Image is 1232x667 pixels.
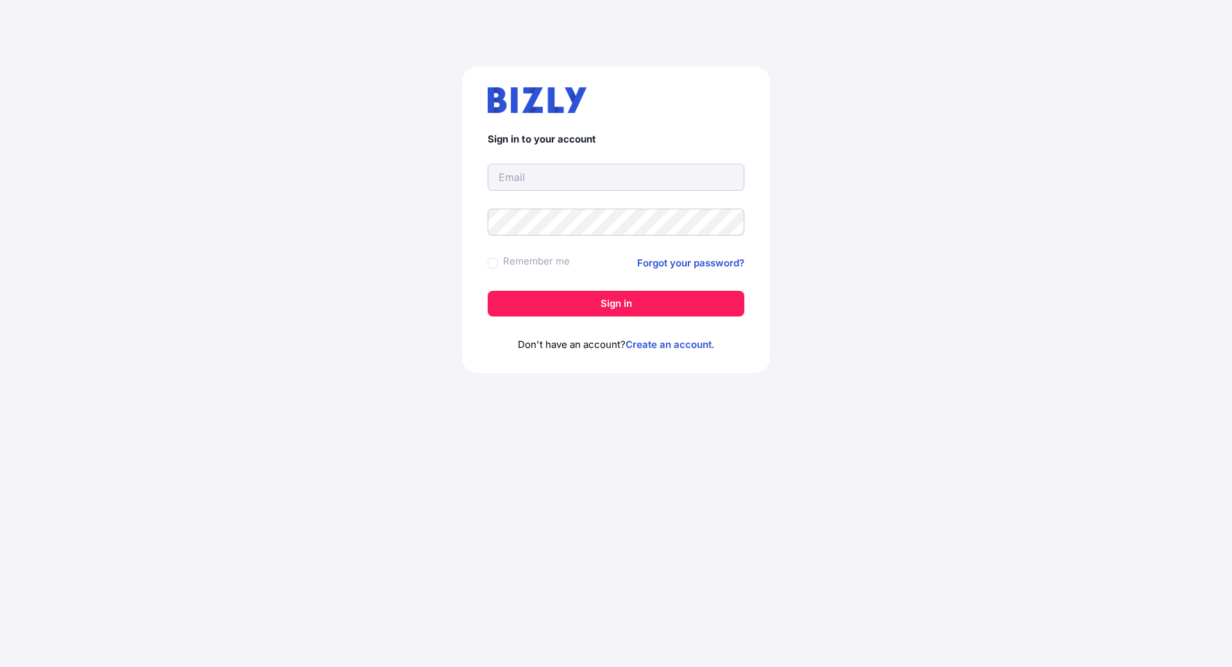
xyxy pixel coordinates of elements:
img: bizly_logo.svg [488,87,586,113]
label: Remember me [503,254,570,269]
h4: Sign in to your account [488,134,744,146]
a: Forgot your password? [637,256,744,271]
input: Email [488,164,744,191]
a: Create an account [626,338,712,351]
p: Don't have an account? . [488,337,744,352]
button: Sign in [488,291,744,316]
